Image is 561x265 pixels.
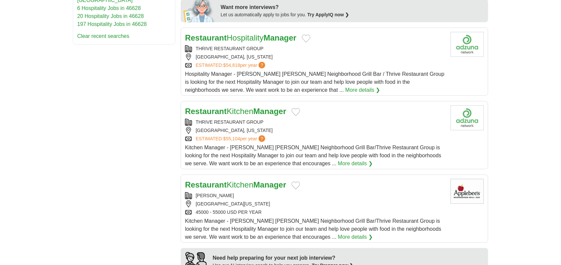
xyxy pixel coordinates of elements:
div: THRIVE RESTAURANT GROUP [185,119,445,126]
button: Add to favorite jobs [302,35,310,43]
strong: Restaurant [185,33,227,42]
span: Kitchen Manager - [PERSON_NAME] [PERSON_NAME] Neighborhood Grill Bar/Thrive Restaurant Group is l... [185,218,441,240]
span: Hospitality Manager - [PERSON_NAME] [PERSON_NAME] Neighborhood Grill Bar / Thrive Restaurant Grou... [185,71,445,93]
a: RestaurantKitchenManager [185,107,286,116]
div: THRIVE RESTAURANT GROUP [185,45,445,52]
a: RestaurantHospitalityManager [185,33,296,42]
div: Want more interviews? [221,3,484,11]
a: [PERSON_NAME] [196,193,234,198]
div: 45000 - 55000 USD PER YEAR [185,209,445,216]
a: 6 Hospitality Jobs in 46628 [77,5,141,11]
a: RestaurantKitchenManager [185,180,286,189]
strong: Restaurant [185,180,227,189]
div: [GEOGRAPHIC_DATA], [US_STATE] [185,54,445,61]
a: More details ❯ [345,86,380,94]
img: Applebee's Neighborhood Grill & Bar logo [451,179,484,204]
div: [GEOGRAPHIC_DATA], [US_STATE] [185,127,445,134]
strong: Manager [253,180,286,189]
div: Let us automatically apply to jobs for you. [221,11,484,18]
a: 197 Hospitality Jobs in 46628 [77,21,147,27]
img: Company logo [451,105,484,130]
div: Need help preparing for your next job interview? [213,254,354,262]
a: ESTIMATED:$54,818per year? [196,62,267,69]
a: More details ❯ [338,160,373,168]
strong: Restaurant [185,107,227,116]
a: Clear recent searches [77,33,129,39]
span: ? [259,135,265,142]
a: More details ❯ [338,233,373,241]
button: Add to favorite jobs [291,108,300,116]
button: Add to favorite jobs [291,182,300,190]
a: 20 Hospitality Jobs in 46628 [77,13,144,19]
span: $54,818 [223,63,240,68]
span: $55,104 [223,136,240,141]
a: ESTIMATED:$55,104per year? [196,135,267,142]
strong: Manager [264,33,296,42]
span: ? [259,62,265,68]
img: Company logo [451,32,484,57]
strong: Manager [253,107,286,116]
span: Kitchen Manager - [PERSON_NAME] [PERSON_NAME] Neighborhood Grill Bar/Thrive Restaurant Group is l... [185,145,441,166]
div: [GEOGRAPHIC_DATA][US_STATE] [185,200,445,207]
a: Try ApplyIQ now ❯ [307,12,349,17]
